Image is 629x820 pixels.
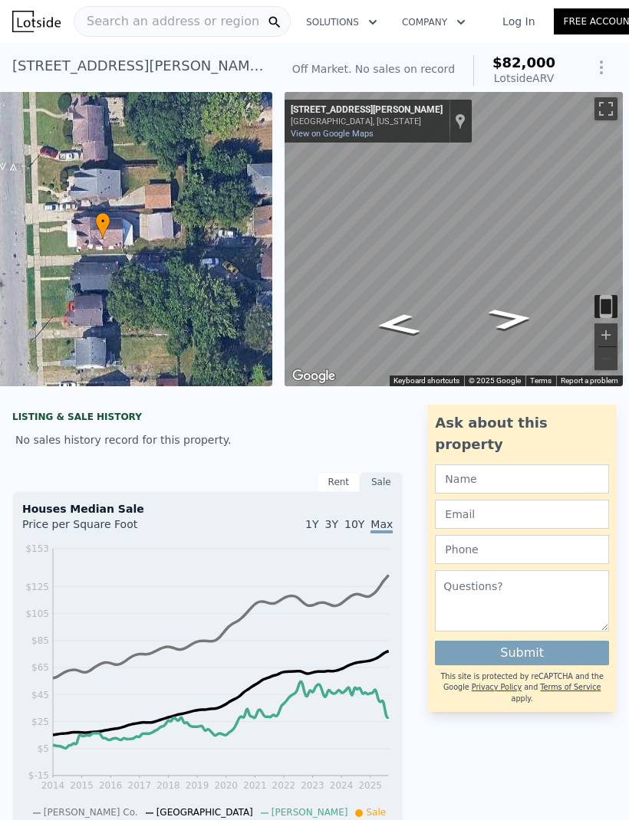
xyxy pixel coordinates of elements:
input: Name [435,464,609,494]
a: Log In [484,14,553,29]
tspan: 2017 [128,780,152,791]
div: Sale [360,472,403,492]
div: No sales history record for this property. [12,426,403,454]
button: Company [390,8,478,36]
span: 3Y [325,518,338,530]
div: Street View [285,92,624,386]
a: Terms of Service [540,683,601,691]
div: Lotside ARV [492,71,555,86]
input: Email [435,500,609,529]
button: Toggle fullscreen view [594,97,617,120]
span: 10Y [344,518,364,530]
tspan: $153 [25,543,49,554]
button: Show Options [586,52,617,83]
tspan: 2025 [359,780,383,791]
button: Solutions [294,8,390,36]
tspan: $125 [25,582,49,592]
span: 1Y [305,518,318,530]
div: Rent [317,472,360,492]
tspan: 2021 [243,780,267,791]
img: Google [288,366,339,386]
tspan: $105 [25,608,49,619]
button: Keyboard shortcuts [394,376,459,386]
span: [GEOGRAPHIC_DATA] [156,807,253,818]
span: [PERSON_NAME] [272,807,348,818]
path: Go South, Littlefield St [469,303,552,335]
tspan: 2023 [301,780,324,791]
button: Zoom in [594,323,617,346]
div: This site is protected by reCAPTCHA and the Google and apply. [435,671,609,704]
div: [STREET_ADDRESS][PERSON_NAME] , [GEOGRAPHIC_DATA] , MI 48227 [12,55,268,77]
a: Open this area in Google Maps (opens a new window) [288,366,339,386]
tspan: 2020 [215,780,239,791]
div: [STREET_ADDRESS][PERSON_NAME] [291,104,443,116]
div: LISTING & SALE HISTORY [12,411,403,426]
tspan: $25 [31,717,49,727]
img: Lotside [12,11,61,32]
span: Max [370,518,393,533]
div: Off Market. No sales on record [292,61,455,77]
tspan: $5 [38,743,49,754]
a: Show location on map [455,113,466,130]
tspan: 2018 [156,780,180,791]
div: Ask about this property [435,412,609,455]
tspan: 2015 [70,780,94,791]
path: Go North, Littlefield St [355,309,438,341]
span: [PERSON_NAME] Co. [44,807,138,818]
tspan: 2019 [186,780,209,791]
button: Zoom out [594,347,617,370]
span: Sale [366,807,386,818]
tspan: 2014 [41,780,65,791]
tspan: $65 [31,662,49,673]
button: Toggle motion tracking [594,295,617,318]
span: $82,000 [492,54,555,71]
a: Terms (opens in new tab) [530,376,552,385]
div: Price per Square Foot [22,517,208,541]
div: Map [285,92,624,386]
a: View on Google Maps [291,129,374,139]
tspan: 2016 [99,780,123,791]
a: Privacy Policy [472,683,522,691]
span: • [95,215,110,228]
tspan: $-15 [28,771,49,782]
span: © 2025 Google [469,376,521,385]
tspan: $85 [31,635,49,646]
div: • [95,212,110,239]
input: Phone [435,535,609,564]
tspan: 2024 [330,780,354,791]
button: Submit [435,641,609,665]
tspan: $45 [31,690,49,700]
span: Search an address or region [74,12,259,31]
tspan: 2022 [272,780,296,791]
div: Houses Median Sale [22,501,393,517]
div: [GEOGRAPHIC_DATA], [US_STATE] [291,116,443,126]
a: Report a problem [561,376,618,385]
